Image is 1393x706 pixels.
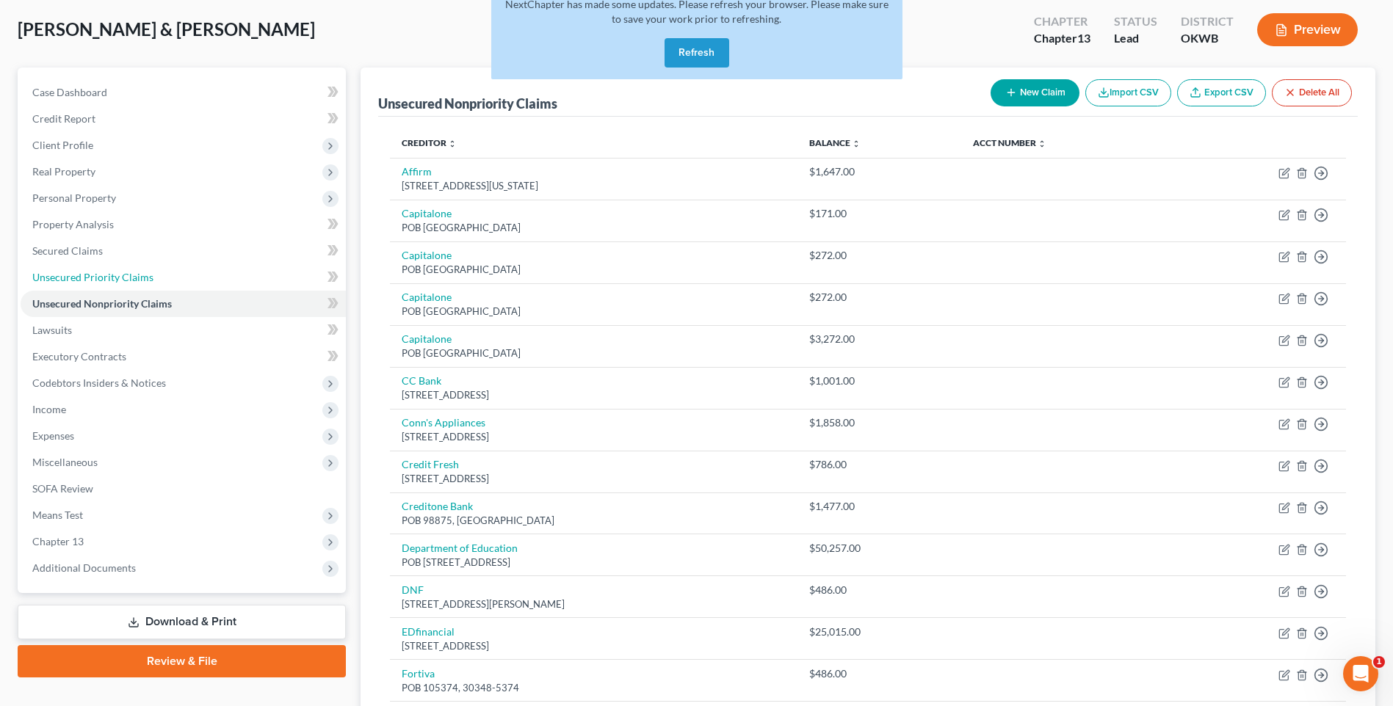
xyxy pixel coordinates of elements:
button: Preview [1257,13,1358,46]
a: Download & Print [18,605,346,639]
span: Case Dashboard [32,86,107,98]
span: Property Analysis [32,218,114,230]
a: SOFA Review [21,476,346,502]
a: Capitalone [402,249,452,261]
a: Case Dashboard [21,79,346,106]
a: Capitalone [402,291,452,303]
span: Lawsuits [32,324,72,336]
span: Codebtors Insiders & Notices [32,376,166,389]
div: $1,647.00 [809,164,949,179]
div: $486.00 [809,666,949,681]
div: $1,858.00 [809,415,949,430]
a: CC Bank [402,374,441,387]
a: Acct Number unfold_more [973,137,1046,148]
div: POB 105374, 30348-5374 [402,681,786,695]
span: 1 [1373,656,1385,668]
span: Additional Documents [32,561,136,574]
div: [STREET_ADDRESS][PERSON_NAME] [402,597,786,611]
a: Secured Claims [21,238,346,264]
a: Executory Contracts [21,343,346,370]
button: Delete All [1272,79,1352,106]
button: New Claim [991,79,1079,106]
span: Credit Report [32,112,95,125]
button: Import CSV [1085,79,1171,106]
div: $171.00 [809,206,949,221]
div: $786.00 [809,457,949,472]
div: [STREET_ADDRESS] [402,388,786,402]
a: Credit Fresh [402,458,459,470]
button: Refresh [665,38,729,68]
span: Expenses [32,429,74,442]
div: Unsecured Nonpriority Claims [378,95,557,112]
a: Export CSV [1177,79,1266,106]
span: Personal Property [32,192,116,204]
a: Unsecured Priority Claims [21,264,346,291]
div: OKWB [1181,30,1234,47]
a: Capitalone [402,207,452,219]
a: Department of Education [402,542,518,554]
div: POB [GEOGRAPHIC_DATA] [402,305,786,319]
div: $1,477.00 [809,499,949,514]
div: $3,272.00 [809,332,949,346]
div: $272.00 [809,248,949,263]
a: Property Analysis [21,211,346,238]
div: [STREET_ADDRESS] [402,430,786,444]
span: Chapter 13 [32,535,84,547]
a: Creditone Bank [402,500,473,512]
i: unfold_more [852,139,861,148]
span: Secured Claims [32,244,103,257]
div: POB 98875, [GEOGRAPHIC_DATA] [402,514,786,528]
div: [STREET_ADDRESS][US_STATE] [402,179,786,193]
a: Review & File [18,645,346,677]
div: District [1181,13,1234,30]
span: SOFA Review [32,482,93,495]
span: 13 [1077,31,1090,45]
span: [PERSON_NAME] & [PERSON_NAME] [18,18,315,40]
span: Income [32,403,66,415]
div: Status [1114,13,1157,30]
div: $486.00 [809,583,949,597]
iframe: Intercom live chat [1343,656,1378,691]
span: Miscellaneous [32,456,98,468]
span: Real Property [32,165,95,178]
div: Chapter [1034,13,1090,30]
div: [STREET_ADDRESS] [402,472,786,486]
a: Balance unfold_more [809,137,861,148]
div: Chapter [1034,30,1090,47]
div: Lead [1114,30,1157,47]
div: $272.00 [809,290,949,305]
span: Unsecured Priority Claims [32,271,153,283]
span: Unsecured Nonpriority Claims [32,297,172,310]
a: Lawsuits [21,317,346,343]
a: Credit Report [21,106,346,132]
div: $25,015.00 [809,625,949,639]
a: Capitalone [402,332,452,345]
i: unfold_more [1038,139,1046,148]
div: $1,001.00 [809,374,949,388]
div: [STREET_ADDRESS] [402,639,786,653]
div: POB [GEOGRAPHIC_DATA] [402,221,786,235]
a: Unsecured Nonpriority Claims [21,291,346,317]
div: POB [GEOGRAPHIC_DATA] [402,346,786,360]
a: EDfinancial [402,625,455,638]
div: $50,257.00 [809,541,949,556]
span: Client Profile [32,139,93,151]
a: Creditor unfold_more [402,137,457,148]
div: POB [GEOGRAPHIC_DATA] [402,263,786,277]
span: Means Test [32,509,83,521]
a: Fortiva [402,667,435,680]
a: Affirm [402,165,432,178]
a: DNF [402,583,424,596]
div: POB [STREET_ADDRESS] [402,556,786,569]
span: Executory Contracts [32,350,126,363]
a: Conn's Appliances [402,416,485,429]
i: unfold_more [448,139,457,148]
